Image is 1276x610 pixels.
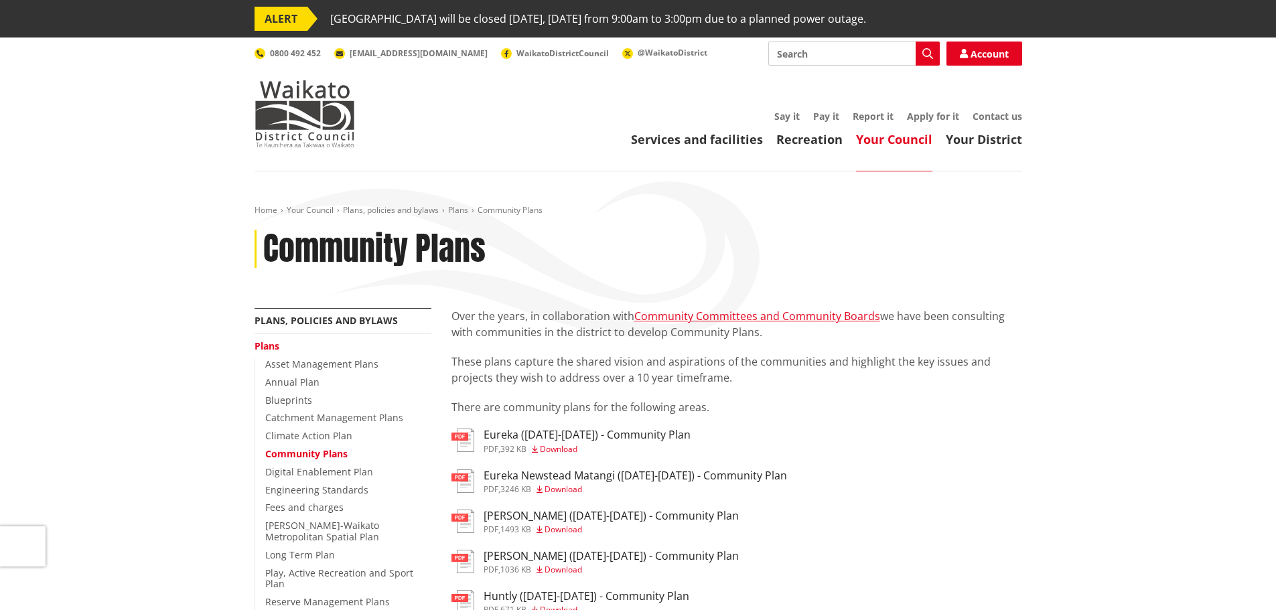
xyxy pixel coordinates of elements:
[451,550,474,573] img: document-pdf.svg
[451,510,739,534] a: [PERSON_NAME] ([DATE]-[DATE]) - Community Plan pdf,1493 KB Download
[484,564,498,575] span: pdf
[265,465,373,478] a: Digital Enablement Plan
[265,595,390,608] a: Reserve Management Plans
[265,548,335,561] a: Long Term Plan
[540,443,577,455] span: Download
[946,42,1022,66] a: Account
[265,394,312,406] a: Blueprints
[500,524,531,535] span: 1493 KB
[776,131,843,147] a: Recreation
[451,399,1022,415] p: There are community plans for the following areas.
[484,566,739,574] div: ,
[501,48,609,59] a: WaikatoDistrictCouncil
[451,550,739,574] a: [PERSON_NAME] ([DATE]-[DATE]) - Community Plan pdf,1036 KB Download
[484,550,739,562] h3: [PERSON_NAME] ([DATE]-[DATE]) - Community Plan
[255,7,307,31] span: ALERT
[484,429,691,441] h3: Eureka ([DATE]-[DATE]) - Community Plan
[265,566,413,591] a: Play, Active Recreation and Sport Plan
[270,48,321,59] span: 0800 492 452
[451,429,691,453] a: Eureka ([DATE]-[DATE]) - Community Plan pdf,392 KB Download
[451,429,474,452] img: document-pdf.svg
[255,80,355,147] img: Waikato District Council - Te Kaunihera aa Takiwaa o Waikato
[484,443,498,455] span: pdf
[265,483,368,496] a: Engineering Standards
[255,314,398,327] a: Plans, policies and bylaws
[622,47,707,58] a: @WaikatoDistrict
[334,48,488,59] a: [EMAIL_ADDRESS][DOMAIN_NAME]
[907,110,959,123] a: Apply for it
[500,564,531,575] span: 1036 KB
[856,131,932,147] a: Your Council
[484,469,787,482] h3: Eureka Newstead Matangi ([DATE]-[DATE]) - Community Plan
[255,48,321,59] a: 0800 492 452
[500,483,531,495] span: 3246 KB
[255,204,277,216] a: Home
[287,204,334,216] a: Your Council
[265,358,378,370] a: Asset Management Plans
[500,443,526,455] span: 392 KB
[545,524,582,535] span: Download
[265,447,348,460] a: Community Plans
[484,590,689,603] h3: Huntly ([DATE]-[DATE]) - Community Plan
[631,131,763,147] a: Services and facilities
[774,110,800,123] a: Say it
[263,230,486,269] h1: Community Plans
[768,42,940,66] input: Search input
[484,524,498,535] span: pdf
[634,309,880,323] a: Community Committees and Community Boards
[330,7,866,31] span: [GEOGRAPHIC_DATA] will be closed [DATE], [DATE] from 9:00am to 3:00pm due to a planned power outage.
[484,510,739,522] h3: [PERSON_NAME] ([DATE]-[DATE]) - Community Plan
[265,519,379,543] a: [PERSON_NAME]-Waikato Metropolitan Spatial Plan
[946,131,1022,147] a: Your District
[451,308,1022,340] p: Over the years, in collaboration with we have been consulting with communities in the district to...
[451,510,474,533] img: document-pdf.svg
[638,47,707,58] span: @WaikatoDistrict
[350,48,488,59] span: [EMAIL_ADDRESS][DOMAIN_NAME]
[255,205,1022,216] nav: breadcrumb
[255,339,279,352] a: Plans
[343,204,439,216] a: Plans, policies and bylaws
[973,110,1022,123] a: Contact us
[265,376,320,388] a: Annual Plan
[265,501,344,514] a: Fees and charges
[484,485,787,493] div: ,
[451,469,474,493] img: document-pdf.svg
[545,564,582,575] span: Download
[484,526,739,534] div: ,
[265,411,403,424] a: Catchment Management Plans
[265,429,352,442] a: Climate Action Plan
[448,204,468,216] a: Plans
[451,469,787,493] a: Eureka Newstead Matangi ([DATE]-[DATE]) - Community Plan pdf,3246 KB Download
[545,483,582,495] span: Download
[478,204,543,216] span: Community Plans
[451,354,1022,386] p: These plans capture the shared vision and aspirations of the communities and highlight the key is...
[516,48,609,59] span: WaikatoDistrictCouncil
[484,483,498,495] span: pdf
[853,110,894,123] a: Report it
[813,110,839,123] a: Pay it
[484,445,691,453] div: ,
